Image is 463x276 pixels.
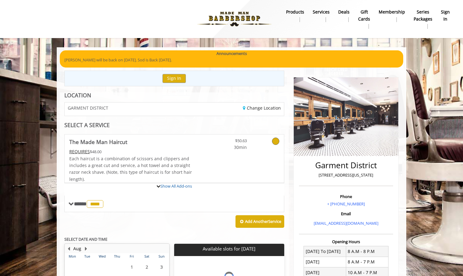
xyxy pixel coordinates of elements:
[346,246,388,257] td: 8 A.M - 8 P.M
[346,257,388,267] td: 8 A.M - 7 P.M
[211,144,247,151] span: 30min
[95,253,109,259] th: Wed
[245,219,281,224] b: Add Another Service
[354,8,374,30] a: Gift cardsgift cards
[65,253,80,259] th: Mon
[414,9,432,22] b: Series packages
[282,8,308,24] a: Productsproducts
[409,8,437,30] a: Series packagesSeries packages
[66,245,71,252] button: Previous Month
[441,9,450,22] b: sign in
[379,9,405,15] b: Membership
[300,161,392,170] h2: Garment District
[437,8,454,24] a: sign insign in
[64,183,284,183] div: The Made Man Haircut Add-onS
[314,220,378,226] a: [EMAIL_ADDRESS][DOMAIN_NAME]
[235,215,284,228] button: Add AnotherService
[69,156,192,182] span: Each haircut is a combination of scissors and clippers and includes a great cut and service, a ho...
[64,57,399,63] p: [PERSON_NAME] will be back on [DATE]. Sod is Back [DATE].
[243,105,281,111] a: Change Location
[69,149,90,154] span: This service needs some Advance to be paid before we block your appointment
[64,91,91,99] b: LOCATION
[83,245,88,252] button: Next Month
[73,245,81,252] button: Aug
[177,246,281,251] p: Available slots for [DATE]
[163,74,186,83] button: Sign In
[69,138,127,146] b: The Made Man Haircut
[300,194,392,199] h3: Phone
[300,172,392,178] p: [STREET_ADDRESS][US_STATE]
[286,9,304,15] b: products
[69,148,193,155] div: $48.00
[327,201,365,207] a: + [PHONE_NUMBER]
[160,183,192,189] a: Show All Add-ons
[300,212,392,216] h3: Email
[216,50,247,57] b: Announcements
[334,8,354,24] a: DealsDeals
[154,253,169,259] th: Sun
[80,253,94,259] th: Tue
[308,8,334,24] a: ServicesServices
[304,257,346,267] td: [DATE]
[358,9,370,22] b: gift cards
[304,246,346,257] td: [DATE] To [DATE]
[64,236,107,242] b: SELECT DATE AND TIME
[313,9,330,15] b: Services
[374,8,409,24] a: MembershipMembership
[68,106,108,110] span: GARMENT DISTRICT
[211,134,247,151] a: $50.63
[338,9,350,15] b: Deals
[299,239,393,244] h3: Opening Hours
[109,253,124,259] th: Thu
[192,2,277,36] img: Made Man Barbershop logo
[124,253,139,259] th: Fri
[139,253,154,259] th: Sat
[64,122,284,128] div: SELECT A SERVICE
